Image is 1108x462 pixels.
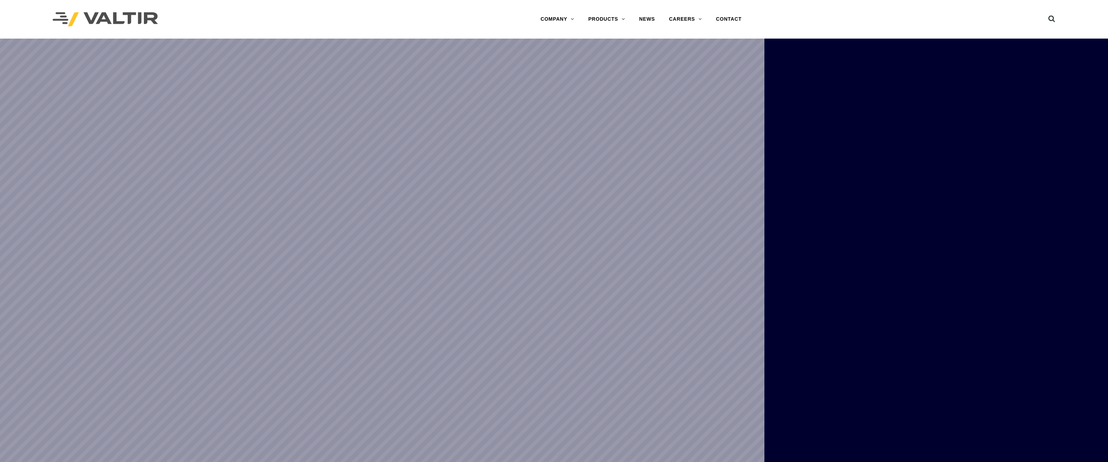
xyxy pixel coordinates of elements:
[53,12,158,27] img: Valtir
[662,12,709,26] a: CAREERS
[709,12,749,26] a: CONTACT
[533,12,581,26] a: COMPANY
[632,12,662,26] a: NEWS
[581,12,632,26] a: PRODUCTS
[258,315,352,339] a: LEARN MORE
